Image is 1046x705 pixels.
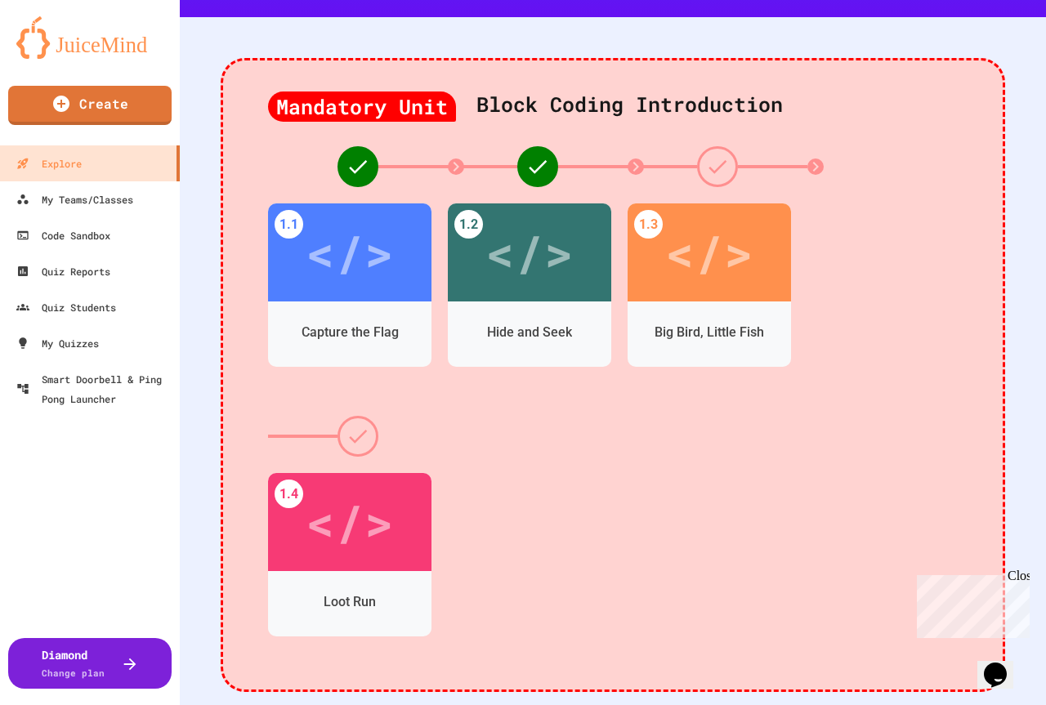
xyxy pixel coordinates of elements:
div: Quiz Students [16,297,116,317]
span: Change plan [42,667,105,679]
div: Hide and Seek [487,323,572,342]
div: Explore [16,154,82,173]
div: </> [665,216,753,289]
div: </> [485,216,574,289]
div: Diamond [42,646,105,680]
div: 1.3 [634,210,663,239]
div: 1.2 [454,210,483,239]
iframe: chat widget [977,640,1030,689]
div: My Teams/Classes [16,190,133,209]
a: Create [8,86,172,125]
div: Big Bird, Little Fish [655,323,764,342]
div: Quiz Reports [16,261,110,281]
div: Loot Run [324,592,376,612]
div: </> [306,216,394,289]
div: Mandatory Unit [268,91,456,123]
div: </> [306,485,394,559]
div: Smart Doorbell & Ping Pong Launcher [16,369,173,408]
div: 1.1 [275,210,303,239]
div: Block Coding Introduction [268,73,958,122]
div: Chat with us now!Close [7,7,113,104]
img: logo-orange.svg [16,16,163,59]
div: Code Sandbox [16,225,110,245]
div: My Quizzes [16,333,99,353]
div: 1.4 [275,480,303,508]
div: Capture the Flag [302,323,399,342]
iframe: chat widget [910,569,1030,638]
